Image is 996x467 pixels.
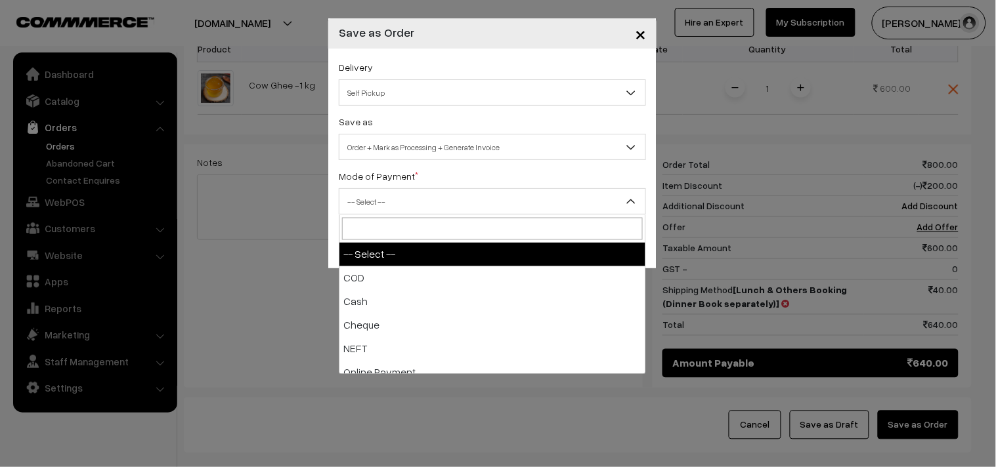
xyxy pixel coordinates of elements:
span: Self Pickup [339,81,645,104]
span: -- Select -- [339,188,646,214]
li: -- Select -- [339,243,645,266]
label: Delivery [339,60,373,74]
li: NEFT [339,337,645,361]
h4: Save as Order [339,24,414,41]
span: Order + Mark as Processing + Generate Invoice [339,136,645,159]
span: Order + Mark as Processing + Generate Invoice [339,134,646,160]
label: Mode of Payment [339,169,418,183]
button: Close [624,13,657,54]
span: Self Pickup [339,79,646,106]
span: -- Select -- [339,190,645,213]
li: Cheque [339,314,645,337]
li: Online Payment [339,361,645,384]
span: × [635,21,646,45]
label: Save as [339,115,373,129]
li: Cash [339,290,645,314]
li: COD [339,266,645,290]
